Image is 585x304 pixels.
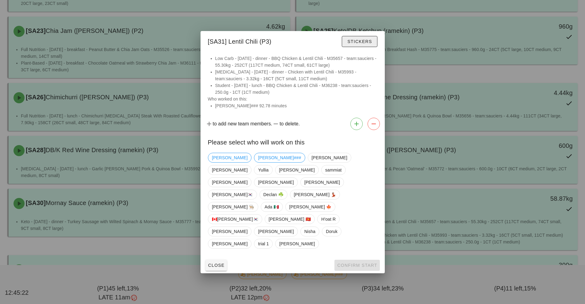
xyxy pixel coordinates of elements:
span: [PERSON_NAME] [279,165,314,175]
span: Stickers [347,39,372,44]
span: [PERSON_NAME] [212,178,248,187]
span: [PERSON_NAME] 👨🏼‍🍳 [212,202,254,211]
span: [PERSON_NAME] [212,227,248,236]
span: H'oat R [321,215,336,224]
span: 🇨🇦[PERSON_NAME]🇰🇷 [212,215,258,224]
li: [PERSON_NAME]### 92.78 minutes [215,102,377,109]
span: [PERSON_NAME] [258,178,294,187]
div: [SA31] Lentil Chili (P3) [201,31,385,50]
span: sammiat [325,165,341,175]
span: Ada 🇲🇽 [264,202,279,211]
span: [PERSON_NAME] [212,153,248,162]
span: [PERSON_NAME] 💃🏽 [294,190,336,199]
div: Who worked on this: [201,55,385,115]
span: [PERSON_NAME] [279,239,315,248]
span: [PERSON_NAME]🇰🇷 [212,190,253,199]
span: Close [208,263,225,268]
div: to add new team members. to delete. [201,115,385,132]
span: [PERSON_NAME] 🍁 [289,202,331,211]
span: Yullia [258,165,268,175]
li: Low Carb - [DATE] - dinner - BBQ Chicken & Lentil Chili - M35657 - team:sauciers - 55.30kg - 252C... [215,55,377,69]
span: [PERSON_NAME]### [258,153,301,162]
span: Doruk [326,227,337,236]
span: Nisha [304,227,315,236]
span: Declan ☘️ [263,190,283,199]
span: [PERSON_NAME] [212,165,248,175]
button: Stickers [342,36,377,47]
span: [PERSON_NAME] [304,178,340,187]
span: [PERSON_NAME] [212,239,248,248]
button: Close [205,260,227,271]
div: Please select who will work on this [201,132,385,150]
span: [PERSON_NAME] [311,153,347,162]
li: Student - [DATE] - lunch - BBQ Chicken & Lentil Chili - M36238 - team:sauciers - 250.0g - 1CT (1C... [215,82,377,96]
span: [PERSON_NAME] [258,227,294,236]
span: trial 1 [258,239,269,248]
li: [MEDICAL_DATA] - [DATE] - dinner - Chicken with Lentil Chili - M35993 - team:sauciers - 3.32kg - ... [215,69,377,82]
span: [PERSON_NAME] 🇻🇳 [268,215,311,224]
